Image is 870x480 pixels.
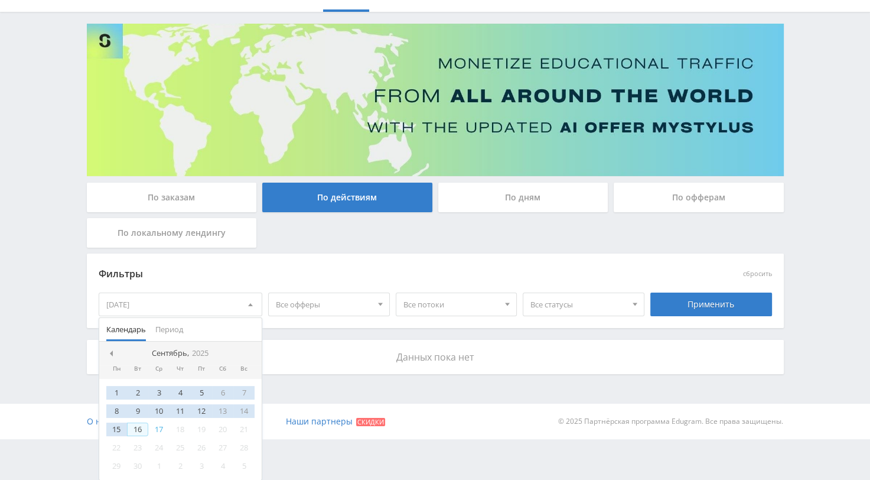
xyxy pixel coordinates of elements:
img: Banner [87,24,784,176]
span: Наши партнеры [286,416,353,427]
span: Скидки [356,418,385,426]
div: Фильтры [99,265,602,283]
div: По действиям [262,183,432,212]
button: Календарь [102,318,151,341]
div: Применить [650,293,772,316]
div: Чт [170,365,191,372]
div: 25 [170,441,191,455]
div: 29 [106,459,128,473]
div: 6 [212,386,233,400]
div: Вс [233,365,255,372]
div: 23 [127,441,148,455]
div: 24 [148,441,170,455]
div: 5 [233,459,255,473]
div: 21 [233,423,255,436]
p: Данных пока нет [99,352,772,362]
div: 4 [212,459,233,473]
div: 1 [106,386,128,400]
span: Календарь [106,318,146,341]
div: 9 [127,404,148,418]
div: Пт [191,365,212,372]
div: 8 [106,404,128,418]
button: Период [151,318,188,341]
div: Сб [212,365,233,372]
span: Все статусы [530,293,626,316]
div: По дням [438,183,608,212]
span: Все офферы [276,293,372,316]
div: 28 [233,441,255,455]
div: 22 [106,441,128,455]
span: О нас [87,416,110,427]
span: Все потоки [403,293,499,316]
div: 18 [170,423,191,436]
div: 4 [170,386,191,400]
div: 10 [148,404,170,418]
div: 3 [148,386,170,400]
div: Вт [127,365,148,372]
div: По офферам [614,183,784,212]
div: 11 [170,404,191,418]
div: Ср [148,365,170,372]
div: 26 [191,441,212,455]
div: Сентябрь, [147,349,213,358]
div: По заказам [87,183,257,212]
div: 5 [191,386,212,400]
div: 3 [191,459,212,473]
div: 16 [127,423,148,436]
div: 14 [233,404,255,418]
button: сбросить [743,270,772,278]
div: 19 [191,423,212,436]
div: 2 [127,386,148,400]
div: 2 [170,459,191,473]
div: 20 [212,423,233,436]
div: 13 [212,404,233,418]
a: Наши партнеры Скидки [286,404,385,439]
div: 7 [233,386,255,400]
span: Период [155,318,183,341]
div: 12 [191,404,212,418]
div: 30 [127,459,148,473]
div: 15 [106,423,128,436]
div: © 2025 Партнёрская программа Edugram. Все права защищены. [441,404,783,439]
div: По локальному лендингу [87,218,257,248]
a: О нас [87,404,110,439]
div: 17 [148,423,170,436]
i: 2025 [192,349,208,358]
div: 27 [212,441,233,455]
div: [DATE] [99,293,262,316]
div: 1 [148,459,170,473]
div: Пн [106,365,128,372]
